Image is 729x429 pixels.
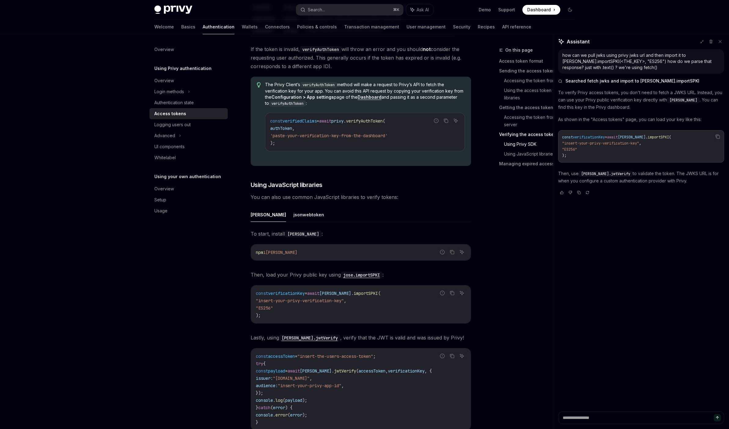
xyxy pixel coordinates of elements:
[305,291,307,296] span: =
[648,135,669,140] span: importSPKI
[341,272,382,278] a: jose.importSPKI
[562,135,573,140] span: const
[504,76,580,86] a: Accessing the token from your client
[393,7,399,12] span: ⌘ K
[618,135,646,140] span: [PERSON_NAME]
[279,335,340,341] code: [PERSON_NAME].jwtVerify
[251,181,322,189] span: Using JavaScript libraries
[273,412,275,418] span: .
[458,289,466,297] button: Ask AI
[423,46,431,52] strong: not
[154,154,176,161] div: Whitelabel
[558,116,724,123] p: As shown in the "Access tokens" page, you can load your key like this:
[504,86,580,103] a: Using the access token with popular libraries
[149,194,228,205] a: Setup
[292,126,295,131] span: ,
[448,352,456,360] button: Copy the contents from the code block
[265,20,290,34] a: Connectors
[302,398,307,403] span: );
[263,361,266,366] span: {
[452,117,460,125] button: Ask AI
[639,141,641,146] span: ,
[181,20,195,34] a: Basics
[373,354,376,359] span: ;
[256,376,273,381] span: issuer:
[271,405,273,410] span: (
[268,368,285,374] span: payload
[203,20,234,34] a: Authentication
[714,414,721,421] button: Send message
[154,99,194,106] div: Authentication state
[378,291,381,296] span: (
[417,7,429,13] span: Ask AI
[154,143,185,150] div: UI components
[319,291,351,296] span: [PERSON_NAME]
[359,368,385,374] span: accessToken
[256,383,278,388] span: audience:
[256,368,268,374] span: const
[256,412,273,418] span: console
[605,135,607,140] span: =
[406,4,433,15] button: Ask AI
[149,108,228,119] a: Access tokens
[438,248,446,256] button: Report incorrect code
[149,205,228,216] a: Usage
[256,305,273,311] span: "ES256"
[275,412,288,418] span: error
[565,78,699,84] span: Searched fetch jwks and import to [PERSON_NAME].importSPKI
[275,398,283,403] span: log
[354,291,378,296] span: importSPKI
[581,171,630,176] span: [PERSON_NAME].jwtVerify
[251,193,471,201] span: You can also use common JavaScript libraries to verify tokens:
[256,398,273,403] span: console
[346,118,383,124] span: verifyAuthToken
[256,298,344,303] span: "insert-your-privy-verification-key"
[438,352,446,360] button: Report incorrect code
[505,46,533,54] span: On this page
[558,170,724,185] p: Then, use to validate the token. The JWKS URL is for when you configure a custom authentication p...
[296,4,403,15] button: Search...⌘K
[288,368,300,374] span: await
[358,94,381,100] a: Dashboard
[285,398,302,403] span: payload
[270,118,282,124] span: const
[425,368,432,374] span: , {
[256,361,263,366] span: try
[562,52,720,71] div: how can we pull jwks using privy jwks url and then import it to [PERSON_NAME].importSPKI(<THE_KEY...
[273,405,285,410] span: error
[270,133,388,138] span: 'paste-your-verification-key-from-the-dashboard'
[251,45,471,71] span: If the token is invalid, will throw an error and you should consider the requesting user authoriz...
[453,20,470,34] a: Security
[499,66,580,76] a: Sending the access token
[285,231,322,237] code: [PERSON_NAME]
[479,7,491,13] a: Demo
[154,185,174,193] div: Overview
[149,97,228,108] a: Authentication state
[256,250,263,255] span: npm
[256,291,268,296] span: const
[442,117,450,125] button: Copy the contents from the code block
[154,121,191,128] div: Logging users out
[341,383,344,388] span: ,
[256,390,263,396] span: });
[154,173,221,180] h5: Using your own authentication
[432,117,440,125] button: Report incorrect code
[257,82,261,88] svg: Tip
[504,149,580,159] a: Using JavaScript libraries
[154,110,186,117] div: Access tokens
[388,368,425,374] span: verificationKey
[300,46,341,53] code: verifyAuthToken
[285,405,293,410] span: ) {
[300,368,332,374] span: [PERSON_NAME]
[149,44,228,55] a: Overview
[458,352,466,360] button: Ask AI
[669,98,697,103] span: [PERSON_NAME]
[297,354,373,359] span: "insert-the-users-access-token"
[344,118,346,124] span: .
[499,159,580,169] a: Managing expired access tokens
[270,140,275,146] span: );
[266,250,297,255] span: [PERSON_NAME]
[562,141,639,146] span: "insert-your-privy-verification-key"
[344,20,399,34] a: Transaction management
[351,291,354,296] span: .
